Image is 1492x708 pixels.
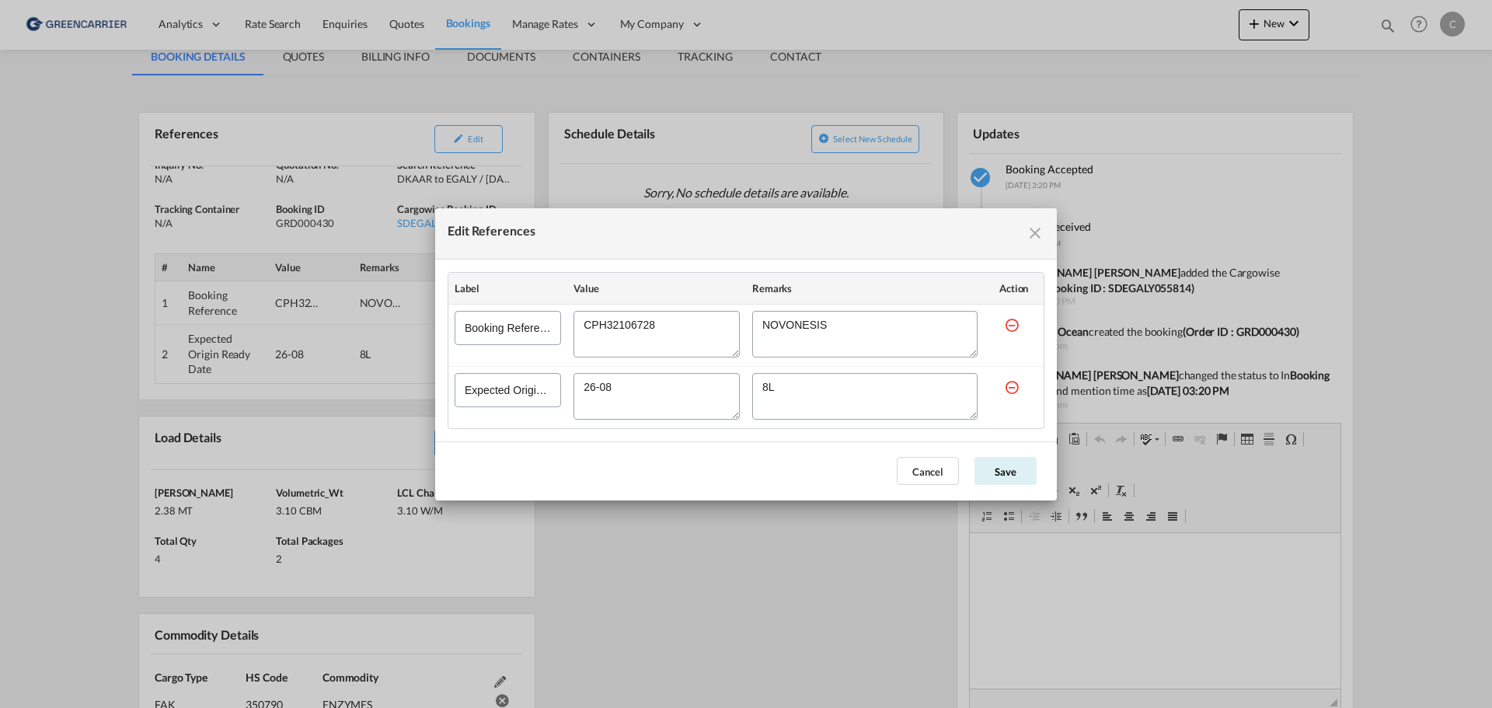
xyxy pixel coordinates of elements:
th: Value [567,273,746,305]
input: Expected Origin Ready Date [455,373,561,407]
body: Editor, editor2 [16,16,355,32]
div: Edit References [448,221,535,246]
md-dialog: Edit References [435,208,1057,500]
md-icon: icon-minus-circle-outline red-400-fg s20 cursor mr-5 [1004,379,1020,395]
button: Save [974,457,1037,485]
md-icon: icon-minus-circle-outline red-400-fg s20 cursor mr-5 [1004,317,1020,333]
th: Remarks [746,273,984,305]
th: Label [448,273,567,305]
button: Cancel [897,457,959,485]
input: Booking Reference [455,311,561,345]
md-icon: icon-close fg-AAA8AD cursor [1026,224,1044,242]
th: Action [984,273,1044,305]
